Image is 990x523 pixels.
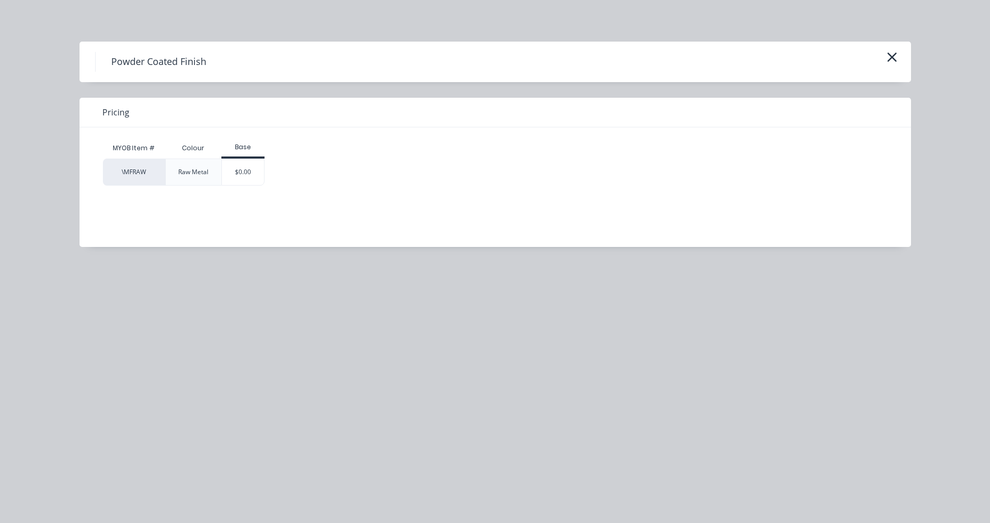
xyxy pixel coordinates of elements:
div: Colour [174,135,213,161]
span: Pricing [102,106,129,119]
div: $0.00 [222,159,264,185]
div: MYOB Item # [103,138,165,159]
h4: Powder Coated Finish [95,52,222,72]
div: Base [221,142,265,152]
div: Raw Metal [178,167,208,177]
div: \MFRAW [103,159,165,186]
